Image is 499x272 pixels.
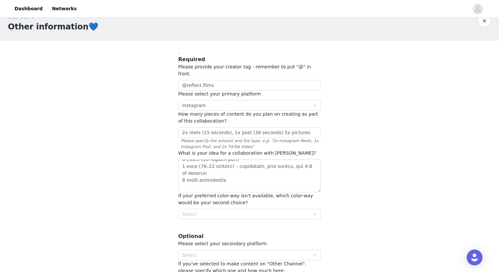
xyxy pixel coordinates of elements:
span: Please provide your creator tag - remember to put "@" in front. [178,64,311,76]
div: Open Intercom Messenger [467,250,482,265]
span: Please specify the amount and the type, e.g: "2x Instagram Reels, 1x Instagram Post, and 2x TikTo... [178,138,321,150]
i: icon: down [313,103,317,108]
span: How many pieces of content do you plan on creating as part of this collaboration? [178,111,318,124]
span: What is your idea for a collaboration with [PERSON_NAME]? [178,150,316,156]
span: Please select your primary platform [178,91,261,97]
span: If your preferred color-way isn't available, which color-way would be your second choice? [178,193,313,205]
i: icon: down [313,253,317,258]
div: avatar [475,4,481,14]
a: Networks [48,1,81,16]
div: Instagram [182,100,206,110]
h3: Optional [178,232,321,240]
a: Dashboard [11,1,47,16]
h1: Other information💙 [8,21,98,33]
p: . [178,49,321,56]
div: Select [182,252,310,258]
span: Please select your secondary platform [178,241,267,246]
i: icon: down [313,212,317,217]
div: Select [182,211,310,217]
h3: Required [178,56,321,63]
